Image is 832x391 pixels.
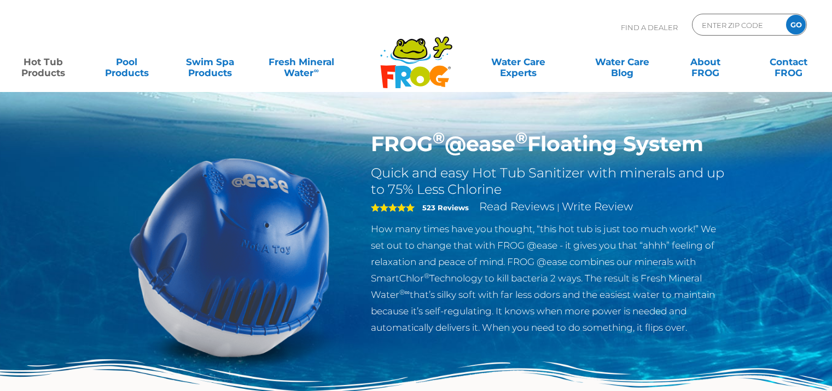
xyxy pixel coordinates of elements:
sup: ® [433,128,445,147]
img: hot-tub-product-atease-system.png [104,131,355,382]
span: 5 [371,203,415,212]
p: Find A Dealer [621,14,678,41]
a: Hot TubProducts [11,51,75,73]
a: Read Reviews [479,200,555,213]
a: ContactFROG [757,51,821,73]
strong: 523 Reviews [422,203,469,212]
h1: FROG @ease Floating System [371,131,728,157]
sup: ® [515,128,527,147]
a: Write Review [562,200,633,213]
a: AboutFROG [673,51,737,73]
a: Water CareBlog [590,51,654,73]
sup: ® [424,272,429,280]
input: GO [786,15,806,34]
sup: ®∞ [399,288,410,296]
a: Fresh MineralWater∞ [261,51,342,73]
h2: Quick and easy Hot Tub Sanitizer with minerals and up to 75% Less Chlorine [371,165,728,198]
span: | [557,202,560,212]
img: Frog Products Logo [374,22,458,89]
a: PoolProducts [94,51,159,73]
a: Water CareExperts [466,51,571,73]
a: Swim SpaProducts [178,51,242,73]
sup: ∞ [313,66,318,74]
p: How many times have you thought, “this hot tub is just too much work!” We set out to change that ... [371,221,728,336]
